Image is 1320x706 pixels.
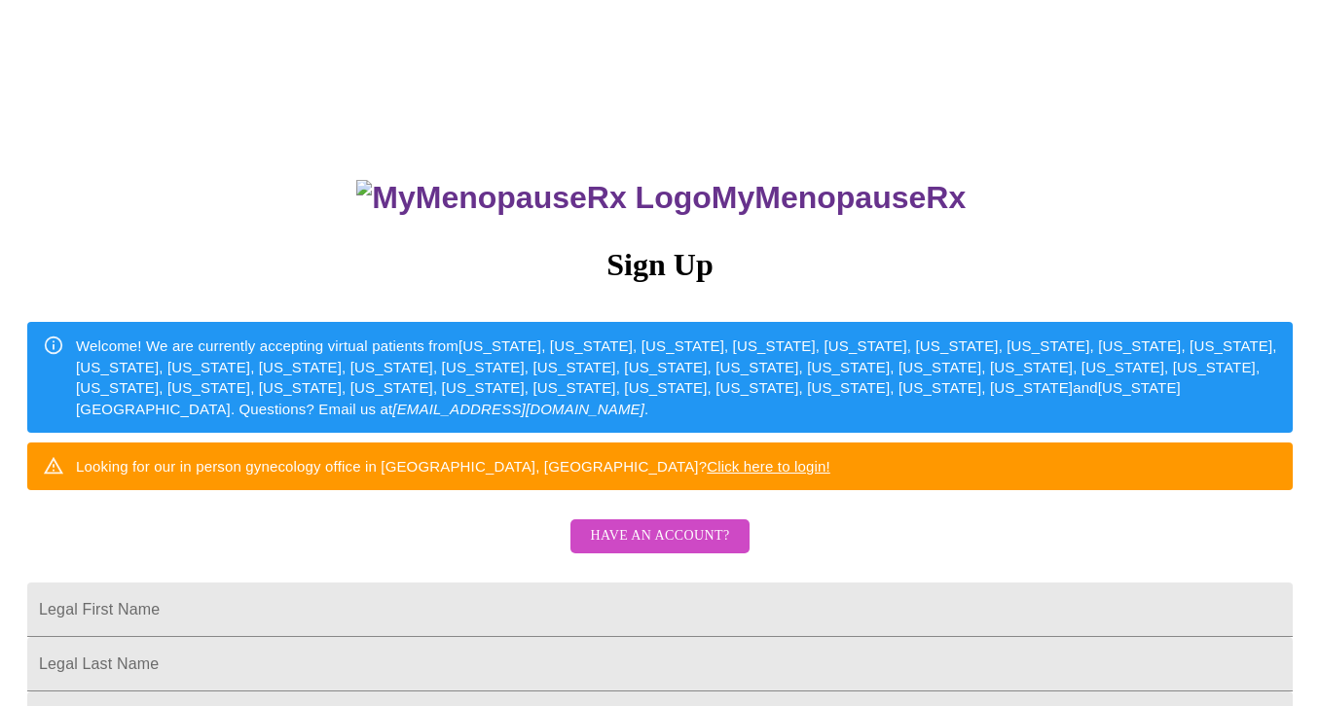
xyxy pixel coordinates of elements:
h3: MyMenopauseRx [30,180,1294,216]
span: Have an account? [590,524,729,548]
div: Looking for our in person gynecology office in [GEOGRAPHIC_DATA], [GEOGRAPHIC_DATA]? [76,448,830,484]
div: Welcome! We are currently accepting virtual patients from [US_STATE], [US_STATE], [US_STATE], [US... [76,328,1277,427]
h3: Sign Up [27,247,1293,283]
a: Click here to login! [707,458,830,475]
button: Have an account? [570,519,749,553]
em: [EMAIL_ADDRESS][DOMAIN_NAME] [392,401,644,417]
a: Have an account? [566,541,753,557]
img: MyMenopauseRx Logo [356,180,711,216]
